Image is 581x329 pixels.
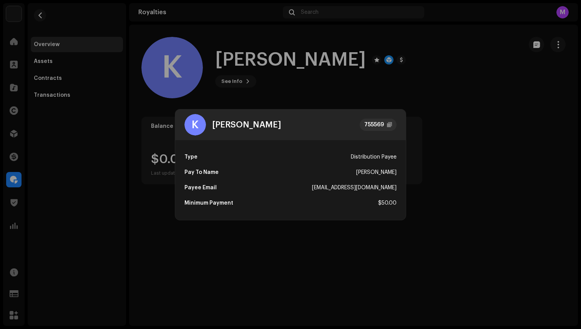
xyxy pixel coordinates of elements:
div: 755569 [364,120,384,129]
div: [PERSON_NAME] [212,120,281,129]
div: $50.00 [378,195,397,211]
div: Type [184,149,198,165]
div: Minimum Payment [184,195,233,211]
div: Pay To Name [184,165,219,180]
div: Distribution Payee [351,149,397,165]
div: Payee Email [184,180,217,195]
div: [EMAIL_ADDRESS][DOMAIN_NAME] [312,180,397,195]
div: [PERSON_NAME] [356,165,397,180]
div: K [184,114,206,136]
